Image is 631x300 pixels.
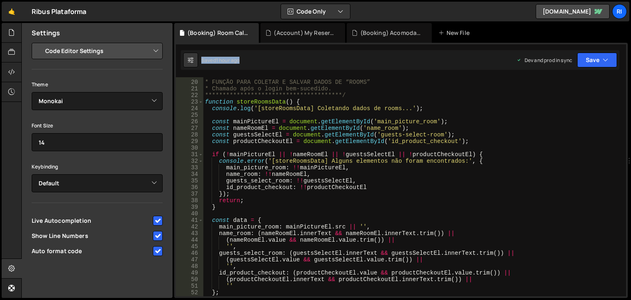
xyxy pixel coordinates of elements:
label: Theme [32,81,48,89]
div: New File [438,29,473,37]
div: 23 [176,99,203,105]
button: Code Only [281,4,350,19]
div: 26 [176,118,203,125]
div: 24 [176,105,203,112]
a: 🤙 [2,2,22,21]
div: 25 [176,112,203,118]
div: 28 [176,132,203,138]
div: 27 [176,125,203,132]
div: 48 [176,263,203,270]
div: 43 [176,230,203,237]
div: 50 [176,276,203,283]
label: Keybinding [32,163,58,171]
div: 49 [176,270,203,276]
div: 35 [176,178,203,184]
div: (Booking) Room Calendar.js [187,29,249,37]
div: 51 [176,283,203,289]
div: 41 [176,217,203,224]
div: 22 [176,92,203,99]
div: 47 [176,256,203,263]
label: Font Size [32,122,53,130]
div: 36 [176,184,203,191]
h2: Settings [32,28,60,37]
button: Save [577,53,617,67]
div: 20 [176,79,203,85]
div: 33 [176,164,203,171]
div: Saved [201,57,240,64]
div: 21 [176,85,203,92]
div: 46 [176,250,203,256]
a: [DOMAIN_NAME] [536,4,610,19]
div: 52 [176,289,203,296]
div: 1 hour ago [216,57,240,64]
div: 29 [176,138,203,145]
div: 34 [176,171,203,178]
div: 37 [176,191,203,197]
span: Live Autocompletion [32,217,152,225]
div: 42 [176,224,203,230]
div: (Account) My Reservations.js [274,29,335,37]
span: Show Line Numbers [32,232,152,240]
div: 40 [176,210,203,217]
div: 31 [176,151,203,158]
span: Auto format code [32,247,152,255]
div: Dev and prod in sync [516,57,572,64]
div: 45 [176,243,203,250]
a: Ri [612,4,627,19]
div: 38 [176,197,203,204]
div: 32 [176,158,203,164]
div: 39 [176,204,203,210]
div: 30 [176,145,203,151]
div: Ribus Plataforma [32,7,87,16]
div: 44 [176,237,203,243]
div: (Booking) Acomodations.js [360,29,422,37]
